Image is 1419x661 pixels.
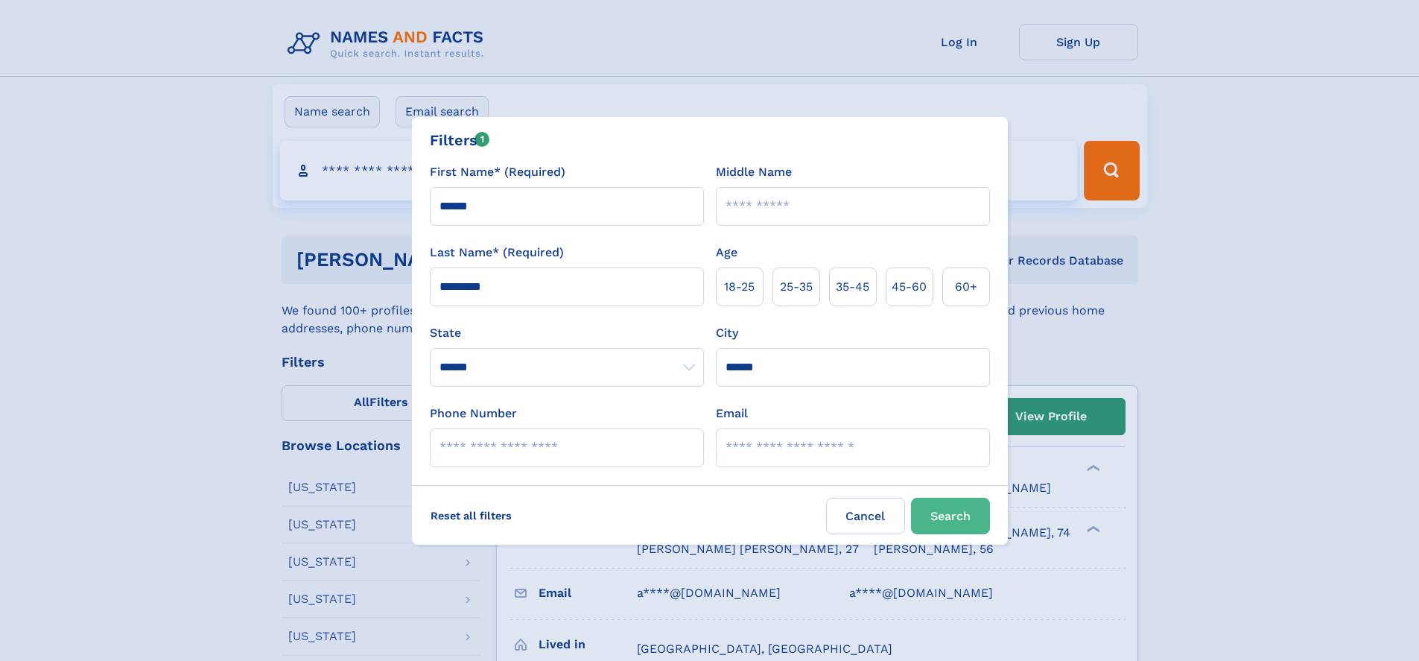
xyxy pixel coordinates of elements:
[716,244,737,262] label: Age
[836,278,869,296] span: 35‑45
[724,278,755,296] span: 18‑25
[421,498,521,534] label: Reset all filters
[826,498,905,534] label: Cancel
[716,405,748,423] label: Email
[716,163,792,181] label: Middle Name
[716,324,738,342] label: City
[892,278,927,296] span: 45‑60
[430,163,565,181] label: First Name* (Required)
[955,278,977,296] span: 60+
[430,405,517,423] label: Phone Number
[430,324,704,342] label: State
[780,278,813,296] span: 25‑35
[911,498,990,534] button: Search
[430,244,564,262] label: Last Name* (Required)
[430,129,490,151] div: Filters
